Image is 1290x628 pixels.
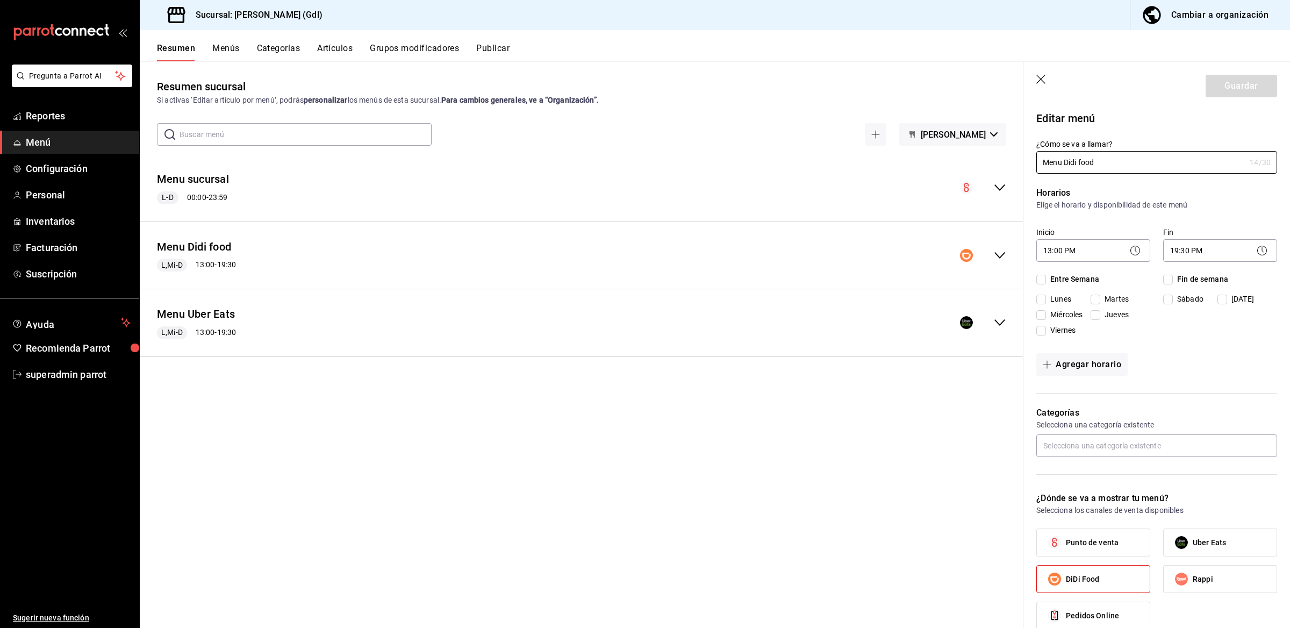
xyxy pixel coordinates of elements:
[187,9,322,22] h3: Sucursal: [PERSON_NAME] (Gdl)
[1171,8,1268,23] div: Cambiar a organización
[13,612,131,624] span: Sugerir nueva función
[1036,140,1277,148] label: ¿Cómo se va a llamar?
[157,191,229,204] div: 00:00 - 23:59
[140,163,1023,213] div: collapse-menu-row
[441,96,599,104] strong: Para cambios generales, ve a “Organización”.
[29,70,116,82] span: Pregunta a Parrot AI
[1193,537,1226,548] span: Uber Eats
[26,188,131,202] span: Personal
[26,267,131,281] span: Suscripción
[1100,309,1129,320] span: Jueves
[1250,157,1271,168] div: 14 /30
[1046,309,1083,320] span: Miércoles
[26,214,131,229] span: Inventarios
[1100,294,1129,305] span: Martes
[8,78,132,89] a: Pregunta a Parrot AI
[921,130,986,140] span: [PERSON_NAME]
[1036,505,1277,516] p: Selecciona los canales de venta disponibles
[26,135,131,149] span: Menú
[1036,110,1277,126] p: Editar menú
[157,78,246,95] div: Resumen sucursal
[1066,574,1099,585] span: DiDi Food
[1036,187,1277,199] p: Horarios
[370,43,459,61] button: Grupos modificadores
[26,341,131,355] span: Recomienda Parrot
[1163,229,1277,236] label: Fin
[157,326,236,339] div: 13:00 - 19:30
[1046,325,1076,336] span: Viernes
[140,231,1023,281] div: collapse-menu-row
[1173,274,1228,285] span: Fin de semana
[1036,229,1150,236] label: Inicio
[1036,492,1277,505] p: ¿Dónde se va a mostrar tu menú?
[304,96,348,104] strong: personalizar
[157,306,235,322] button: Menu Uber Eats
[157,192,177,203] span: L-D
[1163,239,1277,262] div: 19:30 PM
[1036,199,1277,210] p: Elige el horario y disponibilidad de este menú
[1046,294,1071,305] span: Lunes
[476,43,510,61] button: Publicar
[157,260,187,271] span: L,Mi-D
[140,298,1023,348] div: collapse-menu-row
[1036,239,1150,262] div: 13:00 PM
[1066,537,1119,548] span: Punto de venta
[157,95,1006,106] div: Si activas ‘Editar artículo por menú’, podrás los menús de esta sucursal.
[317,43,353,61] button: Artículos
[212,43,239,61] button: Menús
[1036,353,1128,376] button: Agregar horario
[1046,274,1099,285] span: Entre Semana
[157,172,229,187] button: Menu sucursal
[26,367,131,382] span: superadmin parrot
[1173,294,1203,305] span: Sábado
[1036,419,1277,430] p: Selecciona una categoría existente
[1036,406,1277,419] p: Categorías
[1193,574,1213,585] span: Rappi
[157,43,195,61] button: Resumen
[899,123,1006,146] button: [PERSON_NAME]
[157,259,236,272] div: 13:00 - 19:30
[26,161,131,176] span: Configuración
[1036,434,1277,457] input: Selecciona una categoría existente
[180,124,432,145] input: Buscar menú
[26,109,131,123] span: Reportes
[257,43,300,61] button: Categorías
[157,43,1290,61] div: navigation tabs
[26,316,117,329] span: Ayuda
[118,28,127,37] button: open_drawer_menu
[1227,294,1254,305] span: [DATE]
[26,240,131,255] span: Facturación
[157,239,231,255] button: Menu Didi food
[12,65,132,87] button: Pregunta a Parrot AI
[157,327,187,338] span: L,Mi-D
[1066,610,1119,622] span: Pedidos Online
